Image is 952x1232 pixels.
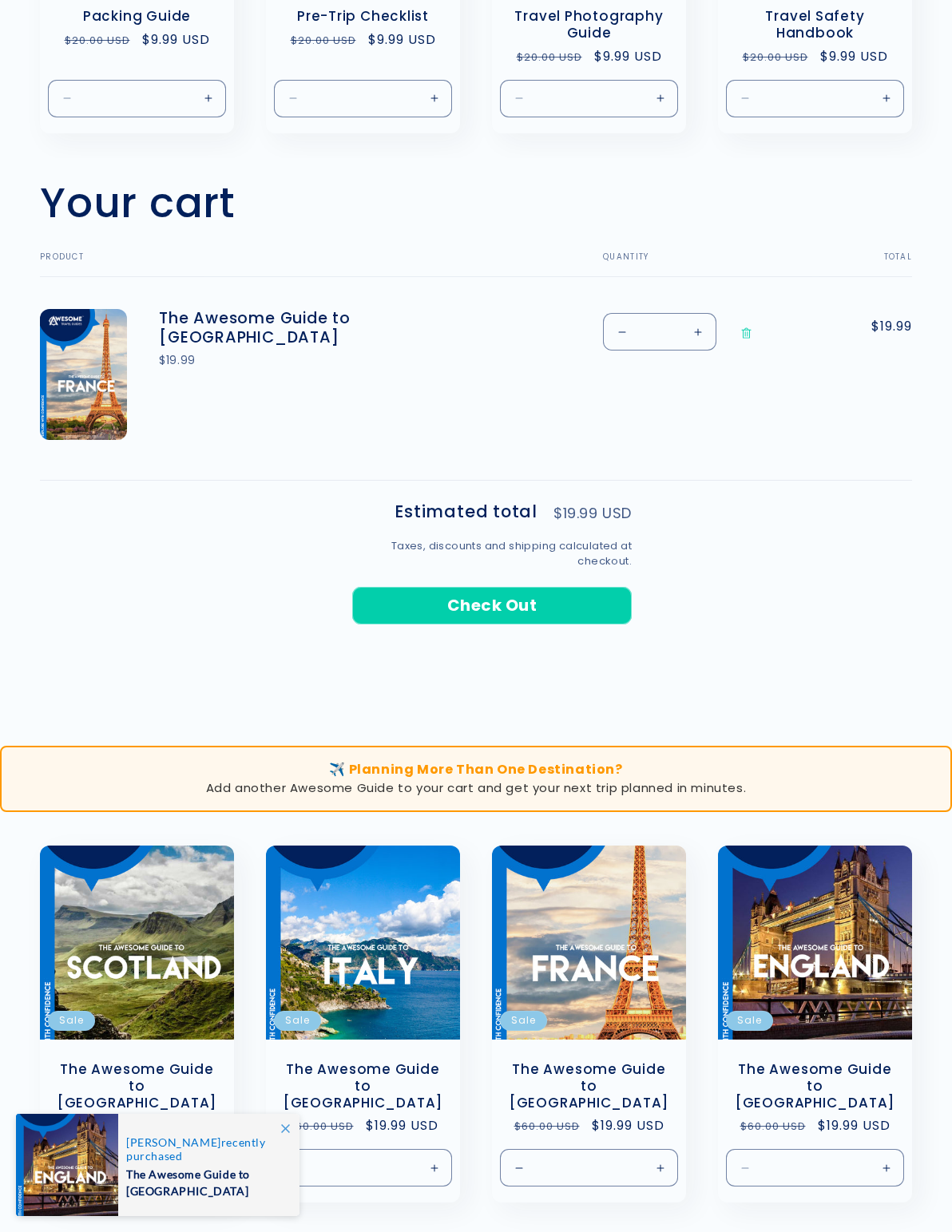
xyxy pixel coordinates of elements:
span: [PERSON_NAME] [126,1135,221,1149]
h2: Estimated total [395,504,537,521]
th: Product [40,252,563,277]
span: The Awesome Guide to [GEOGRAPHIC_DATA] [126,1163,283,1199]
a: Packing Guide [56,8,218,25]
small: Taxes, discounts and shipping calculated at checkout. [352,538,632,569]
span: ✈️ Planning More Than One Destination? [329,760,622,778]
div: $19.99 [159,352,399,369]
input: Quantity for Default Title [790,79,842,117]
input: Quantity for Default Title [112,79,164,117]
p: $19.99 USD [553,506,632,521]
ul: Slider [40,846,912,1202]
h1: Your cart [40,177,236,228]
button: Check Out [352,587,632,624]
input: Quantity for The Awesome Guide to France [640,313,680,351]
th: Total [819,252,912,277]
a: Travel Photography Guide [508,8,670,42]
a: Remove The Awesome Guide to France [732,313,760,354]
input: Quantity for Default Title [338,79,390,117]
a: Pre-Trip Checklist [282,8,444,25]
iframe: PayPal-paypal [352,656,632,691]
input: Quantity for Default Title [564,79,616,117]
a: The Awesome Guide to [GEOGRAPHIC_DATA] [282,1061,444,1111]
input: Quantity for Default Title [564,1149,616,1186]
span: recently purchased [126,1135,283,1163]
a: Travel Safety Handbook [734,8,896,42]
a: The Awesome Guide to [GEOGRAPHIC_DATA] [56,1061,218,1111]
th: Quantity [563,252,819,277]
a: The Awesome Guide to [GEOGRAPHIC_DATA] [159,309,399,347]
input: Quantity for Default Title [338,1149,390,1186]
a: The Awesome Guide to [GEOGRAPHIC_DATA] [508,1061,670,1111]
a: The Awesome Guide to [GEOGRAPHIC_DATA] [734,1061,896,1111]
span: $19.99 [851,317,912,336]
input: Quantity for Default Title [790,1149,842,1186]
